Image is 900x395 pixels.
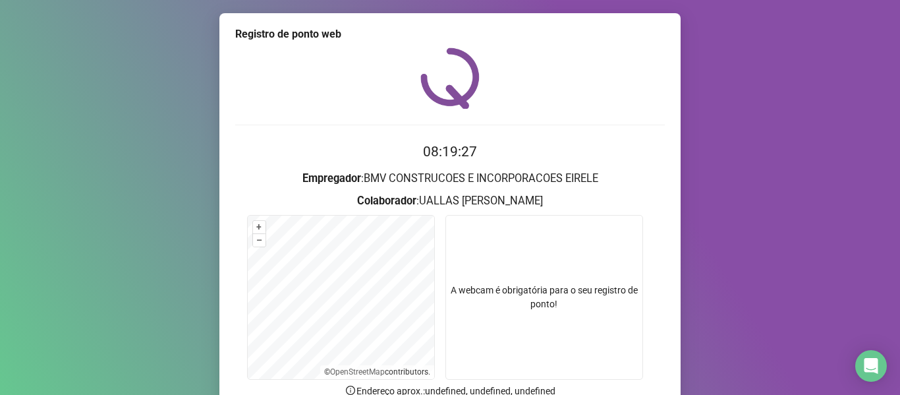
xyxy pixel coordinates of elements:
h3: : BMV CONSTRUCOES E INCORPORACOES EIRELE [235,170,665,187]
button: + [253,221,266,233]
div: A webcam é obrigatória para o seu registro de ponto! [445,215,643,380]
img: QRPoint [420,47,480,109]
strong: Colaborador [357,195,416,207]
strong: Empregador [302,172,361,185]
div: Open Intercom Messenger [855,350,887,382]
a: OpenStreetMap [330,367,385,377]
div: Registro de ponto web [235,26,665,42]
h3: : UALLAS [PERSON_NAME] [235,193,665,210]
li: © contributors. [324,367,430,377]
time: 08:19:27 [423,144,477,160]
button: – [253,234,266,247]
